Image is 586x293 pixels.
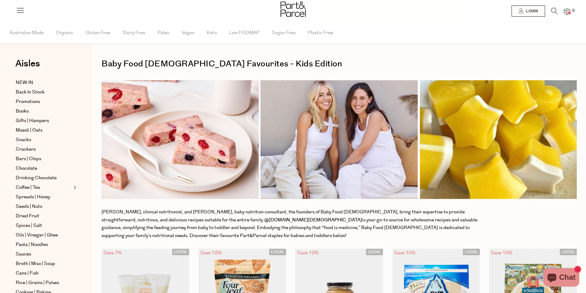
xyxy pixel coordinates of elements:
span: Pasta | Noodles [16,241,48,248]
span: Sugar Free [272,22,296,44]
a: Cans | Fish [16,270,72,277]
span: Crackers [16,146,36,153]
a: Promotions [16,98,72,105]
span: Plastic Free [308,22,333,44]
a: Coffee | Tea [16,184,72,191]
span: LOCAL [172,249,189,255]
span: Organic [56,22,73,44]
span: Coffee | Tea [16,184,40,191]
a: @[DOMAIN_NAME][DEMOGRAPHIC_DATA] [264,217,362,223]
a: Gifts | Hampers [16,117,72,125]
a: Crackers [16,146,72,153]
span: Broth | Miso | Soup [16,260,55,267]
a: NEW IN [16,79,72,86]
span: Gifts | Hampers [16,117,49,125]
span: Books [16,108,29,115]
span: Promotions [16,98,40,105]
span: Back In Stock [16,89,45,96]
span: Australian Made [10,22,44,44]
a: Bars | Chips [16,155,72,163]
span: Gluten Free [86,22,110,44]
span: LOCAL [366,249,383,255]
div: Save 10% [489,249,514,257]
a: Oils | Vinegar | Ghee [16,232,72,239]
span: LOCAL [560,249,577,255]
img: Website_-_Ambassador_Banners_1014_x_376px_1.png [102,80,577,199]
div: Save 10% [392,249,417,257]
span: Aisles [15,57,40,70]
span: Spices | Salt [16,222,42,229]
span: Seeds | Nuts [16,203,42,210]
a: Broth | Miso | Soup [16,260,72,267]
span: Muesli | Oats [16,127,42,134]
a: Spreads | Honey [16,193,72,201]
span: Cans | Fish [16,270,38,277]
span: Drinking Chocolate [16,174,57,182]
button: Expand/Collapse Coffee | Tea [72,184,76,191]
span: Oils | Vinegar | Ghee [16,232,58,239]
span: 0 [571,8,576,14]
span: Snacks [16,136,31,144]
a: Books [16,108,72,115]
a: Spices | Salt [16,222,72,229]
span: LOCAL [463,249,480,255]
span: Spreads | Honey [16,193,50,201]
span: Paleo [157,22,169,44]
span: Rice | Grains | Pulses [16,279,59,287]
a: Pasta | Noodles [16,241,72,248]
span: Bars | Chips [16,155,41,163]
a: Dried Fruit [16,212,72,220]
a: 0 [564,8,570,15]
a: Chocolate [16,165,72,172]
div: Save 7% [102,249,124,257]
img: Part&Parcel [281,2,306,17]
span: Low FODMAP [229,22,259,44]
span: Vegan [181,22,194,44]
a: Aisles [15,59,40,74]
span: [PERSON_NAME], clinical nutritionist, and [PERSON_NAME], baby nutrition consultant, the founders ... [102,209,477,239]
h1: Baby Food [DEMOGRAPHIC_DATA] Favourites - Kids Edition [102,57,577,71]
a: Back In Stock [16,89,72,96]
inbox-online-store-chat: Shopify online store chat [542,268,581,288]
a: Snacks [16,136,72,144]
span: Dried Fruit [16,212,39,220]
a: Login [512,6,545,17]
span: LOCAL [269,249,286,255]
a: Sauces [16,251,72,258]
span: Keto [207,22,217,44]
div: Save 10% [295,249,321,257]
a: Seeds | Nuts [16,203,72,210]
a: Muesli | Oats [16,127,72,134]
span: Login [524,9,538,14]
span: Sauces [16,251,31,258]
div: Save 12% [198,249,224,257]
a: Drinking Chocolate [16,174,72,182]
span: NEW IN [16,79,33,86]
span: Chocolate [16,165,37,172]
span: Dairy Free [123,22,145,44]
a: Rice | Grains | Pulses [16,279,72,287]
